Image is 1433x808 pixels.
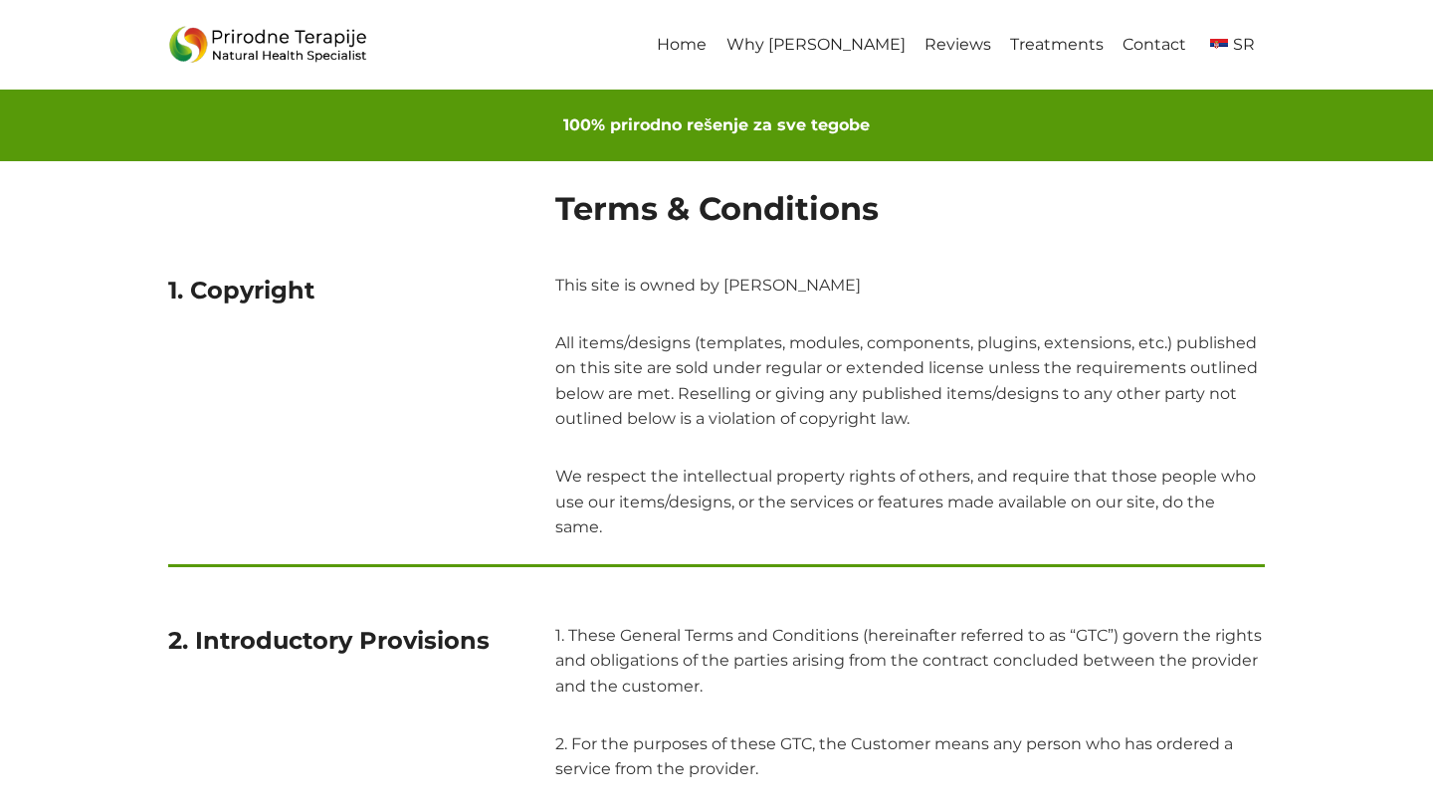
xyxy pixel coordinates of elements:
[716,23,915,68] a: Why [PERSON_NAME]
[555,330,1265,432] p: All items/designs (templates, modules, components, plugins, extensions, etc.) published on this s...
[168,185,1265,233] h1: Terms & Conditions
[648,23,1265,68] nav: Primary Navigation
[555,731,1265,782] p: 2. For the purposes of these GTC, the Customer means any person who has ordered a service from th...
[1210,39,1228,51] img: Serbian
[24,113,1409,137] h6: 100% prirodno rešenje za sve tegobe
[648,23,716,68] a: Home
[1114,23,1196,68] a: Contact
[168,273,523,308] h3: 1. Copyright
[555,464,1265,540] p: We respect the intellectual property rights of others, and require that those people who use our ...
[555,273,1265,299] p: This site is owned by [PERSON_NAME]
[168,21,367,70] img: Prirodne_Terapije_Logo - Prirodne Terapije
[1000,23,1113,68] a: Treatments
[915,23,1000,68] a: Reviews
[1196,23,1265,68] a: sr_RSSR
[168,623,523,659] h3: 2. Introductory Provisions
[1233,35,1255,54] span: SR
[555,623,1265,700] p: 1. These General Terms and Conditions (hereinafter referred to as “GTC”) govern the rights and ob...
